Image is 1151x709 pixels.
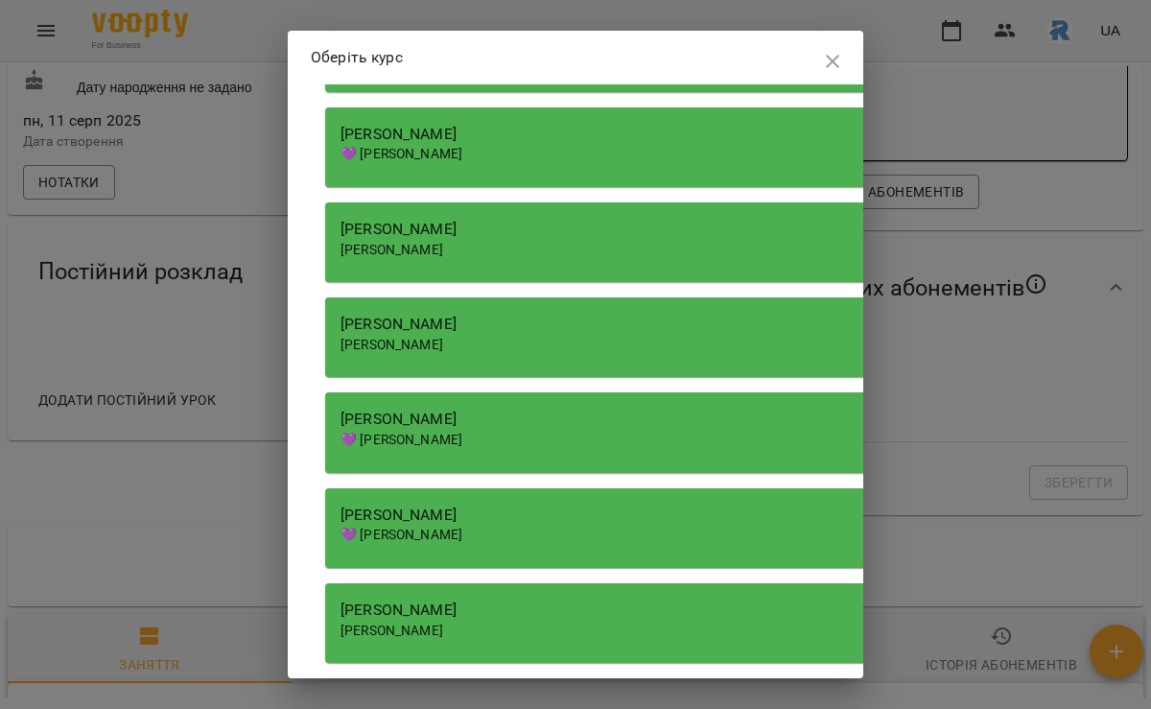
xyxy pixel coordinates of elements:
[311,46,403,69] p: Оберіть курс
[341,242,443,257] span: [PERSON_NAME]
[341,623,443,638] span: [PERSON_NAME]
[341,337,443,352] span: [PERSON_NAME]
[341,146,462,161] span: 💜 [PERSON_NAME]
[341,432,462,447] span: 💜 [PERSON_NAME]
[341,527,462,542] span: 💜 [PERSON_NAME]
